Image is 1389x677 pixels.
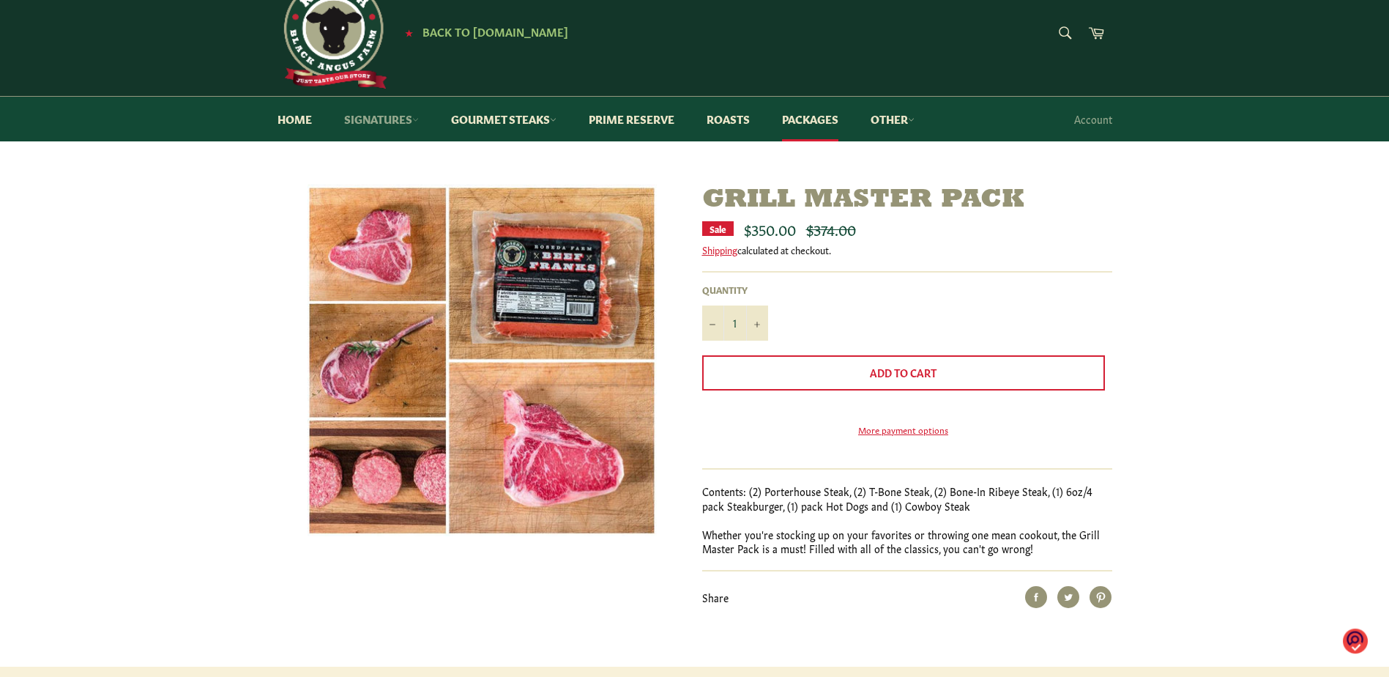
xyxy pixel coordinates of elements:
a: Roasts [692,97,764,141]
a: Account [1067,97,1120,141]
a: Other [856,97,929,141]
button: Increase item quantity by one [746,306,768,341]
img: o1IwAAAABJRU5ErkJggg== [1343,628,1368,655]
div: calculated at checkout. [702,243,1112,256]
span: $350.00 [744,218,796,239]
h1: Grill Master Pack [702,185,1112,216]
span: Share [702,590,729,604]
a: ★ Back to [DOMAIN_NAME] [398,26,568,38]
s: $374.00 [806,218,856,239]
a: Prime Reserve [574,97,689,141]
button: Reduce item quantity by one [702,306,724,341]
label: Quantity [702,284,768,296]
span: Add to Cart [870,365,936,380]
span: Back to [DOMAIN_NAME] [422,23,568,39]
p: Whether you're stocking up on your favorites or throwing one mean cookout, the Grill Master Pack ... [702,528,1112,556]
a: Gourmet Steaks [436,97,571,141]
div: Sale [702,221,734,236]
p: Contents: (2) Porterhouse Steak, (2) T-Bone Steak, (2) Bone-In Ribeye Steak, (1) 6oz/4 pack Steak... [702,484,1112,513]
a: Signatures [329,97,433,141]
a: Shipping [702,243,737,256]
a: Packages [767,97,853,141]
button: Add to Cart [702,355,1105,391]
a: More payment options [702,423,1105,436]
a: Home [263,97,327,141]
span: ★ [405,26,413,38]
img: Grill Master Pack [308,185,657,536]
